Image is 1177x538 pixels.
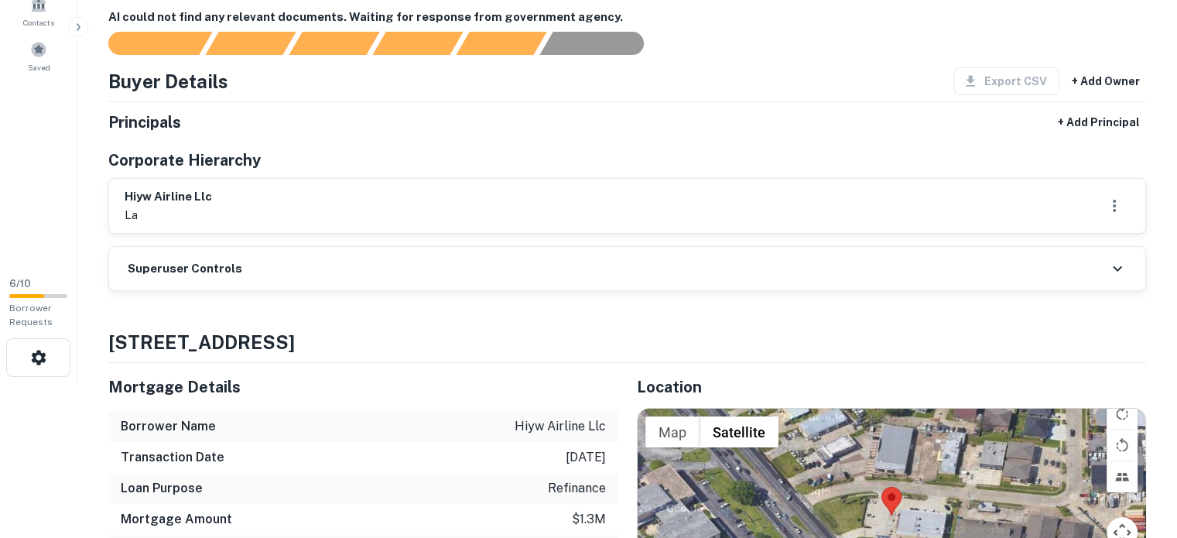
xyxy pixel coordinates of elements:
div: Your request is received and processing... [205,32,296,55]
div: Documents found, AI parsing details... [289,32,379,55]
span: 6 / 10 [9,278,31,290]
h5: Principals [108,111,181,134]
h6: AI could not find any relevant documents. Waiting for response from government agency. [108,9,1146,26]
span: Borrower Requests [9,303,53,327]
h5: Corporate Hierarchy [108,149,261,172]
p: $1.3m [572,510,606,529]
button: Show street map [645,416,700,447]
div: AI fulfillment process complete. [540,32,662,55]
a: Saved [5,35,73,77]
span: Contacts [23,16,54,29]
button: + Add Principal [1052,108,1146,136]
button: Show satellite imagery [700,416,778,447]
h5: Location [637,375,1147,399]
h6: Mortgage Amount [121,510,232,529]
p: la [125,206,212,224]
h6: Loan Purpose [121,479,203,498]
h5: Mortgage Details [108,375,618,399]
span: Saved [28,61,50,74]
button: + Add Owner [1066,67,1146,95]
div: Principals found, AI now looking for contact information... [372,32,463,55]
h6: hiyw airline llc [125,188,212,206]
div: Principals found, still searching for contact information. This may take time... [456,32,546,55]
p: [DATE] [566,448,606,467]
iframe: Chat Widget [1100,414,1177,488]
h6: Superuser Controls [128,260,242,278]
p: refinance [548,479,606,498]
h4: [STREET_ADDRESS] [108,328,1146,356]
div: Sending borrower request to AI... [90,32,206,55]
h6: Borrower Name [121,417,216,436]
h6: Transaction Date [121,448,224,467]
h4: Buyer Details [108,67,228,95]
p: hiyw airline llc [515,417,606,436]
